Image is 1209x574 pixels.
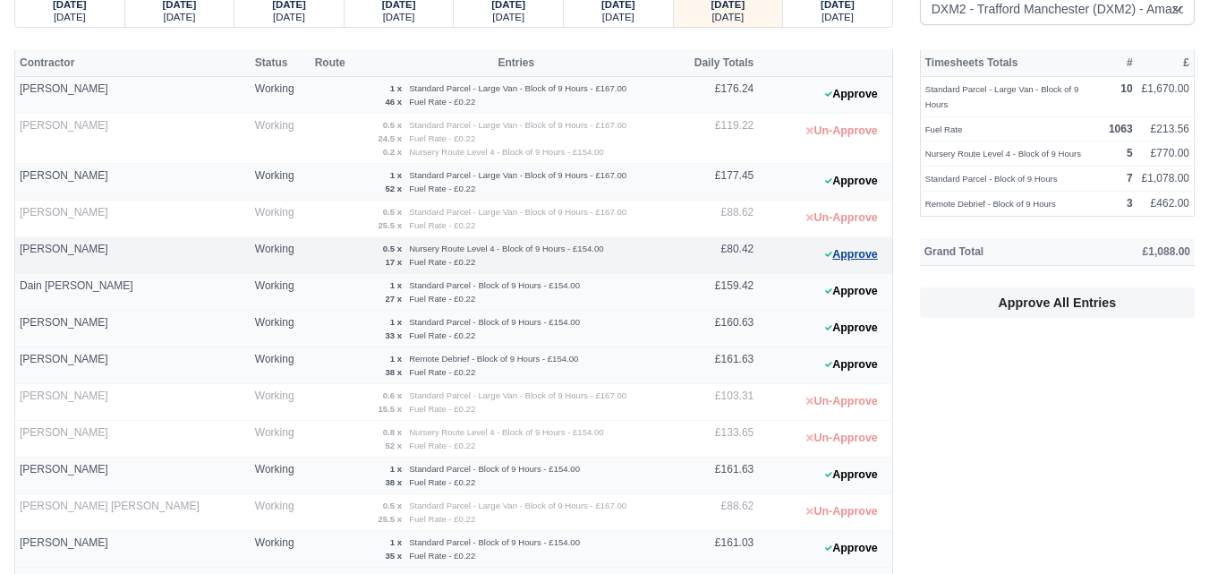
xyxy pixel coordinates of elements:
[409,97,475,107] small: Fuel Rate - £0.22
[796,205,887,231] button: Un-Approve
[385,367,402,377] strong: 38 x
[925,149,1081,158] small: Nursery Route Level 4 - Block of 9 Hours
[815,535,888,561] button: Approve
[492,12,524,22] small: [DATE]
[15,49,251,76] th: Contractor
[673,311,758,347] td: £160.63
[673,274,758,311] td: £159.42
[15,347,251,384] td: [PERSON_NAME]
[1137,192,1195,217] td: £462.00
[378,514,402,524] strong: 25.5 x
[409,441,475,450] small: Fuel Rate - £0.22
[409,330,475,340] small: Fuel Rate - £0.22
[925,84,1079,109] small: Standard Parcel - Large Van - Block of 9 Hours
[822,12,854,22] small: [DATE]
[15,458,251,494] td: [PERSON_NAME]
[409,464,580,474] small: Standard Parcel - Block of 9 Hours - £154.00
[1104,49,1137,76] th: #
[383,120,402,130] strong: 0.5 x
[15,384,251,421] td: [PERSON_NAME]
[602,12,634,22] small: [DATE]
[409,427,604,437] small: Nursery Route Level 4 - Block of 9 Hours - £154.00
[409,280,580,290] small: Standard Parcel - Block of 9 Hours - £154.00
[359,49,673,76] th: Entries
[383,12,415,22] small: [DATE]
[385,184,402,193] strong: 52 x
[251,384,311,421] td: Working
[1137,116,1195,141] td: £213.56
[54,12,86,22] small: [DATE]
[409,514,475,524] small: Fuel Rate - £0.22
[390,317,402,327] strong: 1 x
[383,390,402,400] strong: 0.6 x
[409,147,604,157] small: Nursery Route Level 4 - Block of 9 Hours - £154.00
[409,551,475,561] small: Fuel Rate - £0.22
[673,531,758,568] td: £161.03
[383,501,402,510] strong: 0.5 x
[409,501,626,510] small: Standard Parcel - Large Van - Block of 9 Hours - £167.00
[815,315,888,341] button: Approve
[390,464,402,474] strong: 1 x
[390,354,402,364] strong: 1 x
[385,294,402,304] strong: 27 x
[409,244,604,253] small: Nursery Route Level 4 - Block of 9 Hours - £154.00
[409,354,578,364] small: Remote Debrief - Block of 9 Hours - £154.00
[15,274,251,311] td: Dain [PERSON_NAME]
[673,114,758,164] td: £119.22
[251,237,311,274] td: Working
[378,133,402,143] strong: 24.5 x
[920,49,1104,76] th: Timesheets Totals
[15,311,251,347] td: [PERSON_NAME]
[251,201,311,237] td: Working
[15,494,251,531] td: [PERSON_NAME] [PERSON_NAME]
[796,389,887,415] button: Un-Approve
[1127,172,1133,184] strong: 7
[409,184,475,193] small: Fuel Rate - £0.22
[1137,141,1195,167] td: £770.00
[925,199,1056,209] small: Remote Debrief - Block of 9 Hours
[383,147,402,157] strong: 0.2 x
[409,537,580,547] small: Standard Parcel - Block of 9 Hours - £154.00
[925,124,963,134] small: Fuel Rate
[15,237,251,274] td: [PERSON_NAME]
[385,97,402,107] strong: 46 x
[409,120,626,130] small: Standard Parcel - Large Van - Block of 9 Hours - £167.00
[1120,488,1209,574] iframe: Chat Widget
[251,347,311,384] td: Working
[673,77,758,114] td: £176.24
[1070,238,1195,265] th: £1,088.00
[673,458,758,494] td: £161.63
[815,462,888,488] button: Approve
[409,404,475,414] small: Fuel Rate - £0.22
[815,352,888,378] button: Approve
[251,458,311,494] td: Working
[251,494,311,531] td: Working
[385,257,402,267] strong: 17 x
[251,49,311,76] th: Status
[383,427,402,437] strong: 0.8 x
[673,347,758,384] td: £161.63
[385,551,402,561] strong: 35 x
[796,118,887,144] button: Un-Approve
[1127,147,1133,159] strong: 5
[1120,82,1132,95] strong: 10
[385,477,402,487] strong: 38 x
[15,77,251,114] td: [PERSON_NAME]
[251,531,311,568] td: Working
[673,49,758,76] th: Daily Totals
[251,274,311,311] td: Working
[378,220,402,230] strong: 25.5 x
[1137,167,1195,192] td: £1,078.00
[673,164,758,201] td: £177.45
[409,294,475,304] small: Fuel Rate - £0.22
[378,404,402,414] strong: 15.5 x
[673,421,758,458] td: £133.65
[409,133,475,143] small: Fuel Rate - £0.22
[390,537,402,547] strong: 1 x
[925,174,1058,184] small: Standard Parcel - Block of 9 Hours
[15,421,251,458] td: [PERSON_NAME]
[815,81,888,107] button: Approve
[796,425,887,451] button: Un-Approve
[390,280,402,290] strong: 1 x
